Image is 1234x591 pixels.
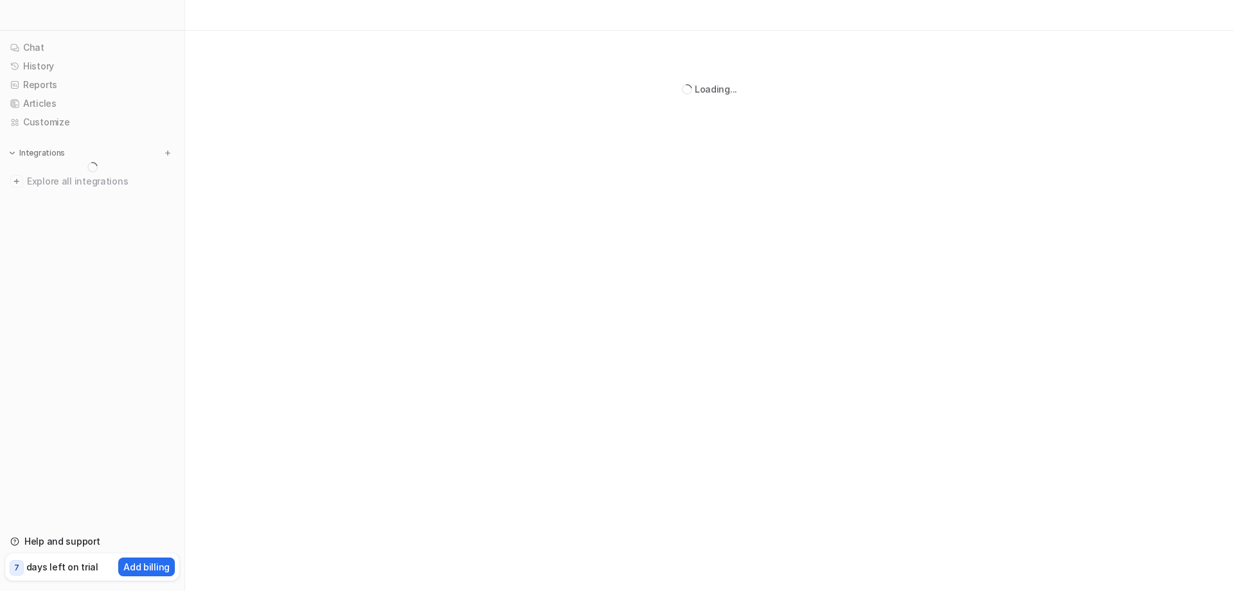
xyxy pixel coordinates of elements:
[5,147,69,159] button: Integrations
[5,172,179,190] a: Explore all integrations
[19,148,65,158] p: Integrations
[5,39,179,57] a: Chat
[8,149,17,158] img: expand menu
[27,171,174,192] span: Explore all integrations
[10,175,23,188] img: explore all integrations
[5,57,179,75] a: History
[5,532,179,550] a: Help and support
[5,113,179,131] a: Customize
[163,149,172,158] img: menu_add.svg
[5,76,179,94] a: Reports
[695,82,737,96] div: Loading...
[14,562,19,574] p: 7
[5,95,179,113] a: Articles
[123,560,170,574] p: Add billing
[118,558,175,576] button: Add billing
[26,560,98,574] p: days left on trial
